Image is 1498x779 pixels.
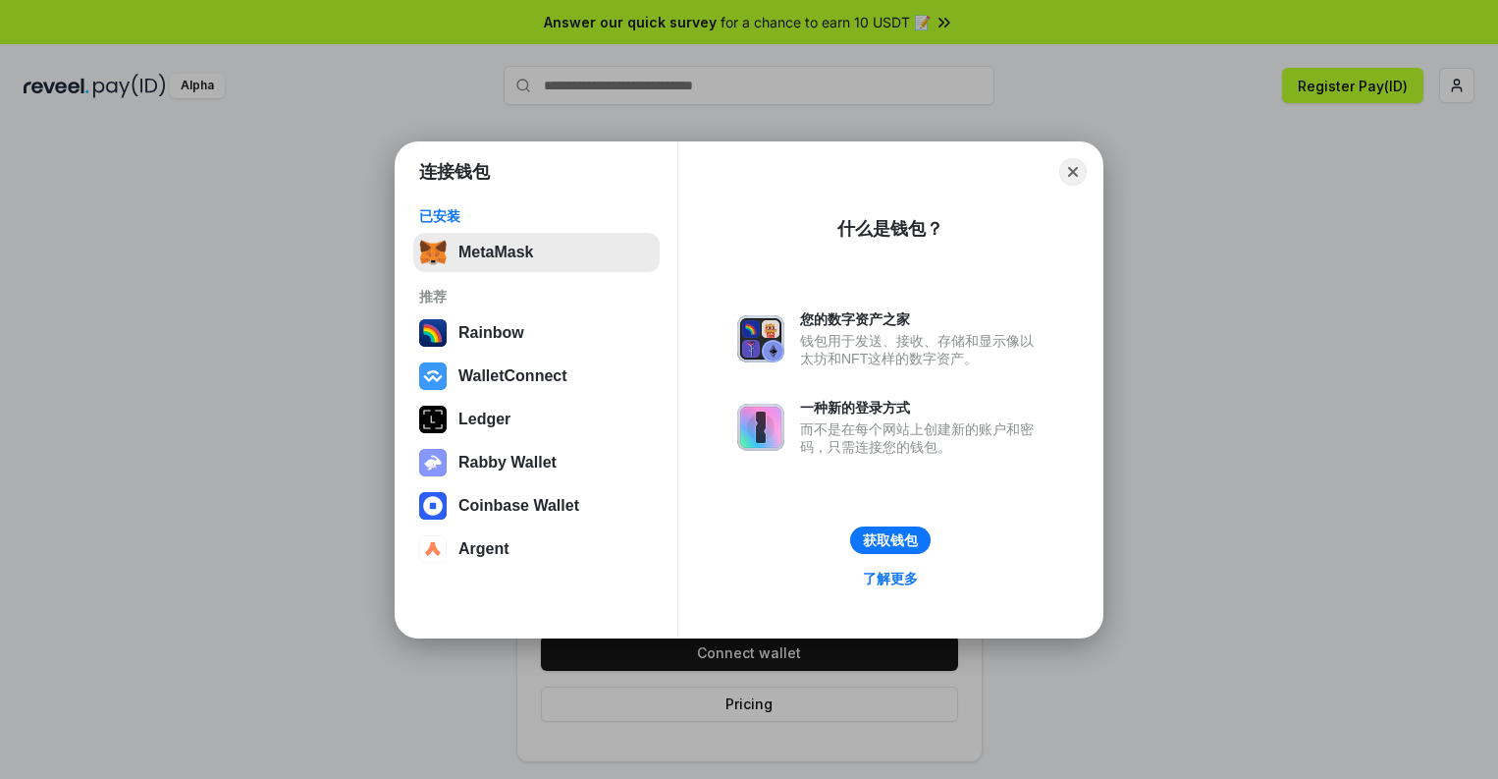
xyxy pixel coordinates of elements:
button: MetaMask [413,233,660,272]
button: Rainbow [413,313,660,353]
img: svg+xml,%3Csvg%20width%3D%2228%22%20height%3D%2228%22%20viewBox%3D%220%200%2028%2028%22%20fill%3D... [419,535,447,563]
div: 获取钱包 [863,531,918,549]
div: Ledger [458,411,510,428]
img: svg+xml,%3Csvg%20xmlns%3D%22http%3A%2F%2Fwww.w3.org%2F2000%2Fsvg%22%20fill%3D%22none%22%20viewBox... [419,449,447,476]
div: WalletConnect [458,367,567,385]
div: Rabby Wallet [458,454,557,472]
div: Rainbow [458,324,524,342]
img: svg+xml,%3Csvg%20width%3D%2228%22%20height%3D%2228%22%20viewBox%3D%220%200%2028%2028%22%20fill%3D... [419,362,447,390]
div: Coinbase Wallet [458,497,579,515]
button: Rabby Wallet [413,443,660,482]
button: WalletConnect [413,357,660,396]
img: svg+xml,%3Csvg%20width%3D%2228%22%20height%3D%2228%22%20viewBox%3D%220%200%2028%2028%22%20fill%3D... [419,492,447,520]
h1: 连接钱包 [419,160,490,184]
button: Ledger [413,400,660,439]
div: 了解更多 [863,570,918,587]
img: svg+xml,%3Csvg%20fill%3D%22none%22%20height%3D%2233%22%20viewBox%3D%220%200%2035%2033%22%20width%... [419,239,447,266]
div: Argent [458,540,509,558]
div: 钱包用于发送、接收、存储和显示像以太坊和NFT这样的数字资产。 [800,332,1043,367]
div: 什么是钱包？ [837,217,943,241]
a: 了解更多 [851,566,930,591]
img: svg+xml,%3Csvg%20xmlns%3D%22http%3A%2F%2Fwww.w3.org%2F2000%2Fsvg%22%20fill%3D%22none%22%20viewBox... [737,315,784,362]
button: 获取钱包 [850,527,931,554]
div: 而不是在每个网站上创建新的账户和密码，只需连接您的钱包。 [800,420,1043,456]
img: svg+xml,%3Csvg%20xmlns%3D%22http%3A%2F%2Fwww.w3.org%2F2000%2Fsvg%22%20width%3D%2228%22%20height%3... [419,406,447,433]
div: 已安装 [419,207,654,225]
div: 一种新的登录方式 [800,399,1043,417]
button: Coinbase Wallet [413,486,660,526]
button: Argent [413,529,660,569]
div: 推荐 [419,288,654,306]
div: MetaMask [458,244,533,261]
img: svg+xml,%3Csvg%20xmlns%3D%22http%3A%2F%2Fwww.w3.org%2F2000%2Fsvg%22%20fill%3D%22none%22%20viewBox... [737,404,784,451]
img: svg+xml,%3Csvg%20width%3D%22120%22%20height%3D%22120%22%20viewBox%3D%220%200%20120%20120%22%20fil... [419,319,447,347]
div: 您的数字资产之家 [800,310,1043,328]
button: Close [1059,158,1087,186]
